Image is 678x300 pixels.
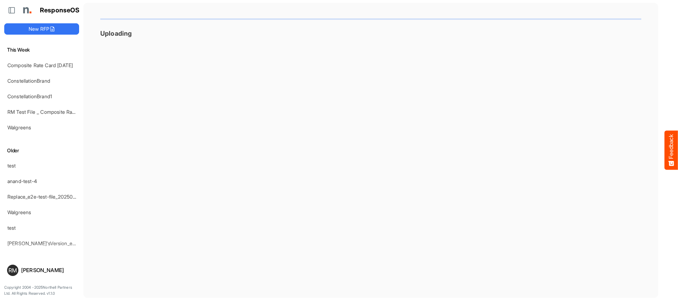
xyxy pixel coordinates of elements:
[21,267,76,273] div: [PERSON_NAME]
[7,78,50,84] a: ConstellationBrand
[7,109,106,115] a: RM Test File _ Composite Rate Card [DATE]
[7,194,98,200] a: Replace_e2e-test-file_20250604_111803
[100,30,641,37] h3: Uploading
[665,130,678,170] button: Feedback
[7,209,31,215] a: Walgreens
[4,284,79,297] p: Copyright 2004 - 2025 Northell Partners Ltd. All Rights Reserved. v 1.1.0
[7,163,16,169] a: test
[7,240,140,246] a: [PERSON_NAME]'sVersion_e2e-test-file_20250604_111803
[7,124,31,130] a: Walgreens
[7,93,52,99] a: ConstellationBrand1
[4,46,79,54] h6: This Week
[7,178,37,184] a: anand-test-4
[4,147,79,154] h6: Older
[40,7,80,14] h1: ResponseOS
[4,23,79,35] button: New RFP
[7,225,16,231] a: test
[7,62,73,68] a: Composite Rate Card [DATE]
[19,3,34,17] img: Northell
[8,267,17,273] span: RM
